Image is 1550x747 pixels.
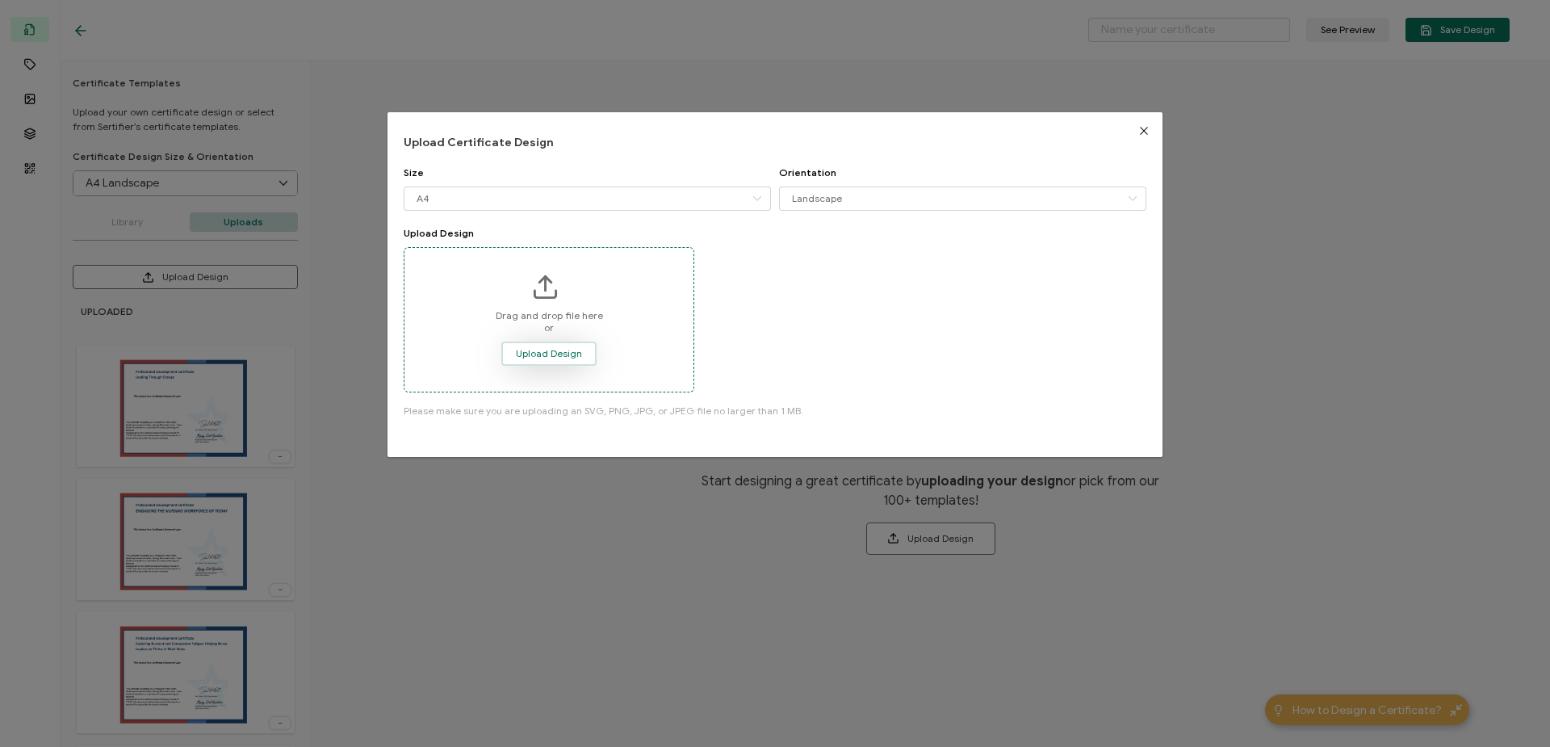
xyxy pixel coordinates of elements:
[779,187,1146,211] input: Select
[404,227,474,239] span: Upload Design
[404,405,803,417] span: Please make sure you are uploading an SVG, PNG, JPG, or JPEG file no larger than 1 MB.
[516,349,582,359] span: Upload Design
[404,136,1146,150] h1: Upload Certificate Design
[404,187,771,211] input: Select
[501,342,597,366] button: Upload Design
[496,309,603,334] span: Drag and drop file here or
[779,166,836,178] span: Orientation
[1125,112,1162,149] button: Close
[387,112,1162,457] div: dialog
[404,166,424,178] span: Size
[1281,564,1550,747] iframe: Chat Widget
